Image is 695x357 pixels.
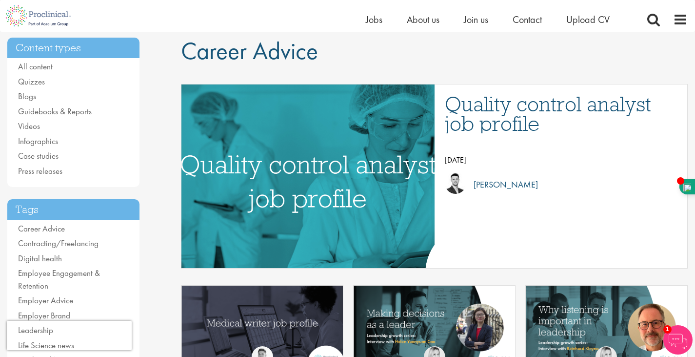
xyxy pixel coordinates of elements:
a: Videos [18,121,40,131]
a: Quality control analyst job profile [445,94,677,133]
a: Case studies [18,150,59,161]
span: 1 [663,325,672,334]
a: Contracting/Freelancing [18,238,99,249]
a: Press releases [18,166,62,176]
a: All content [18,61,53,72]
a: Blogs [18,91,36,102]
a: Employer Advice [18,295,73,306]
a: About us [407,13,439,26]
a: Link to a post [181,84,434,268]
a: Digital health [18,253,62,264]
h3: Tags [7,199,139,220]
a: Jobs [366,13,382,26]
a: Career Advice [18,223,65,234]
a: Join us [464,13,488,26]
a: Employee Engagement & Retention [18,268,100,291]
a: Contact [513,13,542,26]
a: Infographics [18,136,58,147]
a: Employer Brand [18,310,70,321]
p: [PERSON_NAME] [466,177,538,192]
a: Life Science news [18,340,74,351]
img: Chatbot [663,325,693,355]
a: Quizzes [18,76,45,87]
h3: Content types [7,38,139,59]
a: Joshua Godden [PERSON_NAME] [445,172,677,197]
p: [DATE] [445,153,677,168]
img: quality control analyst job profile [96,66,519,286]
img: Joshua Godden [445,172,466,194]
a: Guidebooks & Reports [18,106,92,117]
iframe: reCAPTCHA [7,321,132,350]
a: Upload CV [566,13,610,26]
span: Career Advice [181,35,318,66]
